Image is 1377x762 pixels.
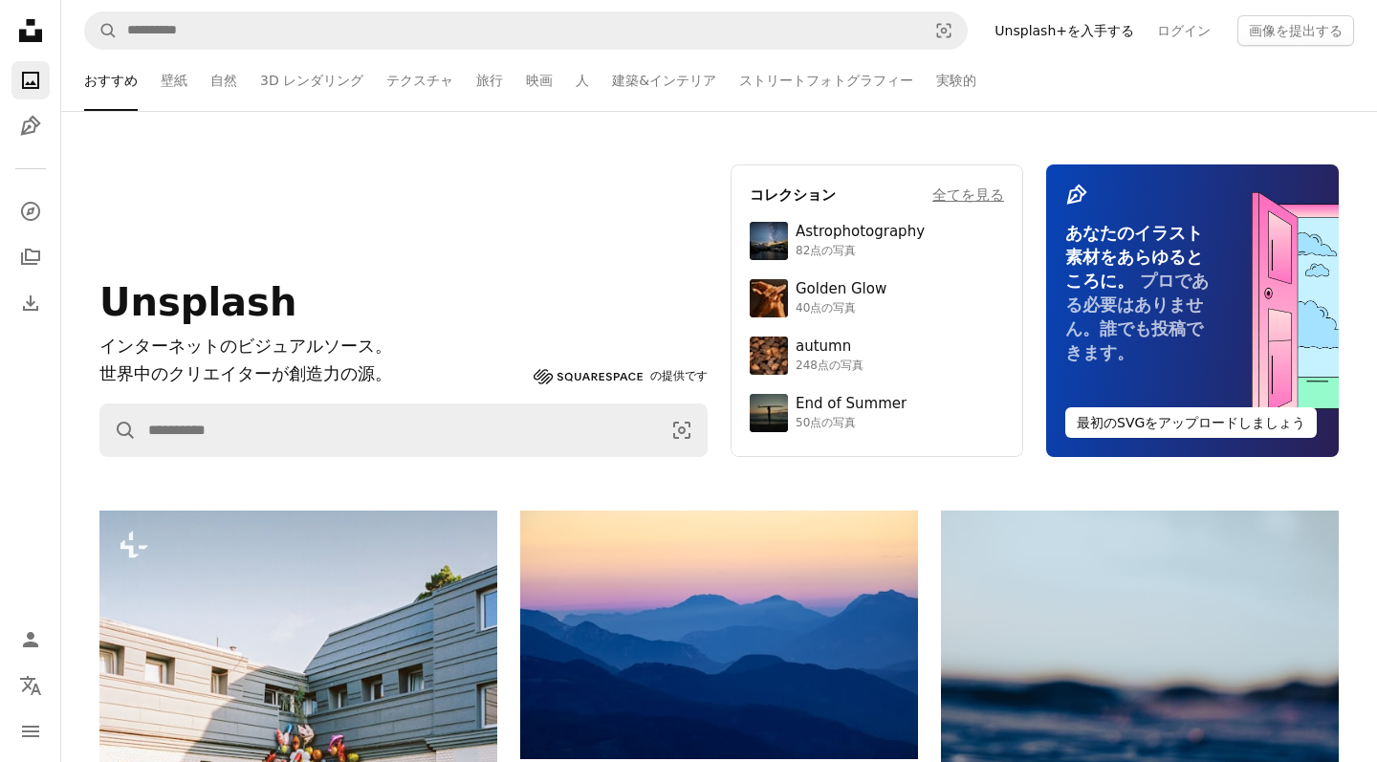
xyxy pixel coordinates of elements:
[576,50,589,111] a: 人
[1065,407,1317,438] button: 最初のSVGをアップロードしましょう
[99,403,708,457] form: サイト内でビジュアルを探す
[796,395,907,414] div: End of Summer
[750,222,788,260] img: photo-1538592487700-be96de73306f
[84,11,968,50] form: サイト内でビジュアルを探す
[921,12,967,49] button: ビジュアル検索
[520,511,918,759] img: パステルカラーの空の下に重ねられた青い山々
[750,337,788,375] img: photo-1637983927634-619de4ccecac
[796,280,886,299] div: Golden Glow
[750,337,1004,375] a: autumn248点の写真
[796,416,907,431] div: 50点の写真
[796,244,925,259] div: 82点の写真
[750,279,1004,317] a: Golden Glow40点の写真
[1237,15,1354,46] button: 画像を提出する
[11,238,50,276] a: コレクション
[99,280,296,324] span: Unsplash
[936,50,976,111] a: 実験的
[750,222,1004,260] a: Astrophotography82点の写真
[1065,271,1209,362] span: プロである必要はありません。誰でも投稿できます。
[1146,15,1222,46] a: ログイン
[796,223,925,242] div: Astrophotography
[11,61,50,99] a: 写真
[11,192,50,230] a: 探す
[612,50,716,111] a: 建築&インテリア
[983,15,1146,46] a: Unsplash+を入手する
[796,301,886,316] div: 40点の写真
[520,625,918,642] a: パステルカラーの空の下に重ねられた青い山々
[739,50,913,111] a: ストリートフォトグラフィー
[161,50,187,111] a: 壁紙
[100,404,137,456] button: Unsplashで検索する
[11,666,50,705] button: 言語
[932,184,1004,207] a: 全てを見る
[99,360,526,388] p: 世界中のクリエイターが創造力の源。
[11,712,50,751] button: メニュー
[750,279,788,317] img: premium_photo-1754759085924-d6c35cb5b7a4
[99,333,526,360] h1: インターネットのビジュアルソース。
[750,184,836,207] h4: コレクション
[476,50,503,111] a: 旅行
[750,394,788,432] img: premium_photo-1754398386796-ea3dec2a6302
[11,284,50,322] a: ダウンロード履歴
[11,620,50,659] a: ログイン / 登録する
[750,394,1004,432] a: End of Summer50点の写真
[11,11,50,54] a: ホーム — Unsplash
[85,12,118,49] button: Unsplashで検索する
[386,50,453,111] a: テクスチャ
[657,404,707,456] button: ビジュアル検索
[1065,223,1203,291] span: あなたのイラスト素材をあらゆるところに。
[11,107,50,145] a: イラスト
[534,365,708,388] a: の提供です
[796,359,863,374] div: 248点の写真
[526,50,553,111] a: 映画
[796,337,863,357] div: autumn
[260,50,363,111] a: 3D レンダリング
[210,50,237,111] a: 自然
